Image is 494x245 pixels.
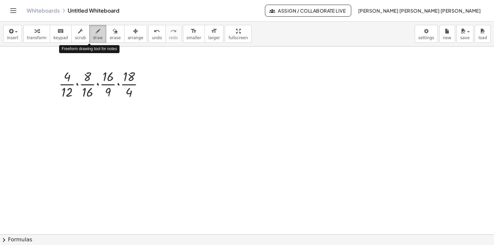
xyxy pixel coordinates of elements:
i: format_size [211,27,217,35]
span: scrub [75,36,86,40]
span: settings [418,36,434,40]
button: load [475,25,491,43]
i: undo [154,27,160,35]
button: insert [3,25,22,43]
button: keyboardkeypad [50,25,72,43]
button: Assign / Collaborate Live [265,5,352,17]
span: [PERSON_NAME] [PERSON_NAME] [PERSON_NAME] [358,8,481,14]
button: undoundo [148,25,166,43]
button: settings [415,25,438,43]
span: larger [208,36,220,40]
span: smaller [187,36,201,40]
button: transform [23,25,50,43]
span: redo [169,36,178,40]
span: keypad [53,36,68,40]
span: new [443,36,451,40]
span: erase [110,36,121,40]
button: redoredo [165,25,182,43]
span: fullscreen [228,36,248,40]
i: format_size [191,27,197,35]
button: save [456,25,473,43]
a: Whiteboards [27,7,60,14]
button: Toggle navigation [8,5,19,16]
span: Assign / Collaborate Live [271,8,346,14]
span: transform [27,36,46,40]
button: format_sizelarger [205,25,223,43]
span: save [460,36,469,40]
button: erase [106,25,124,43]
button: new [439,25,455,43]
button: fullscreen [225,25,251,43]
div: Freeform drawing tool for notes [59,45,120,53]
span: draw [93,36,103,40]
button: [PERSON_NAME] [PERSON_NAME] [PERSON_NAME] [353,5,486,17]
span: load [478,36,487,40]
button: format_sizesmaller [183,25,205,43]
span: arrange [128,36,143,40]
i: redo [170,27,177,35]
button: draw [89,25,107,43]
span: insert [7,36,18,40]
span: undo [152,36,162,40]
button: scrub [71,25,90,43]
i: keyboard [57,27,64,35]
button: arrange [124,25,147,43]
